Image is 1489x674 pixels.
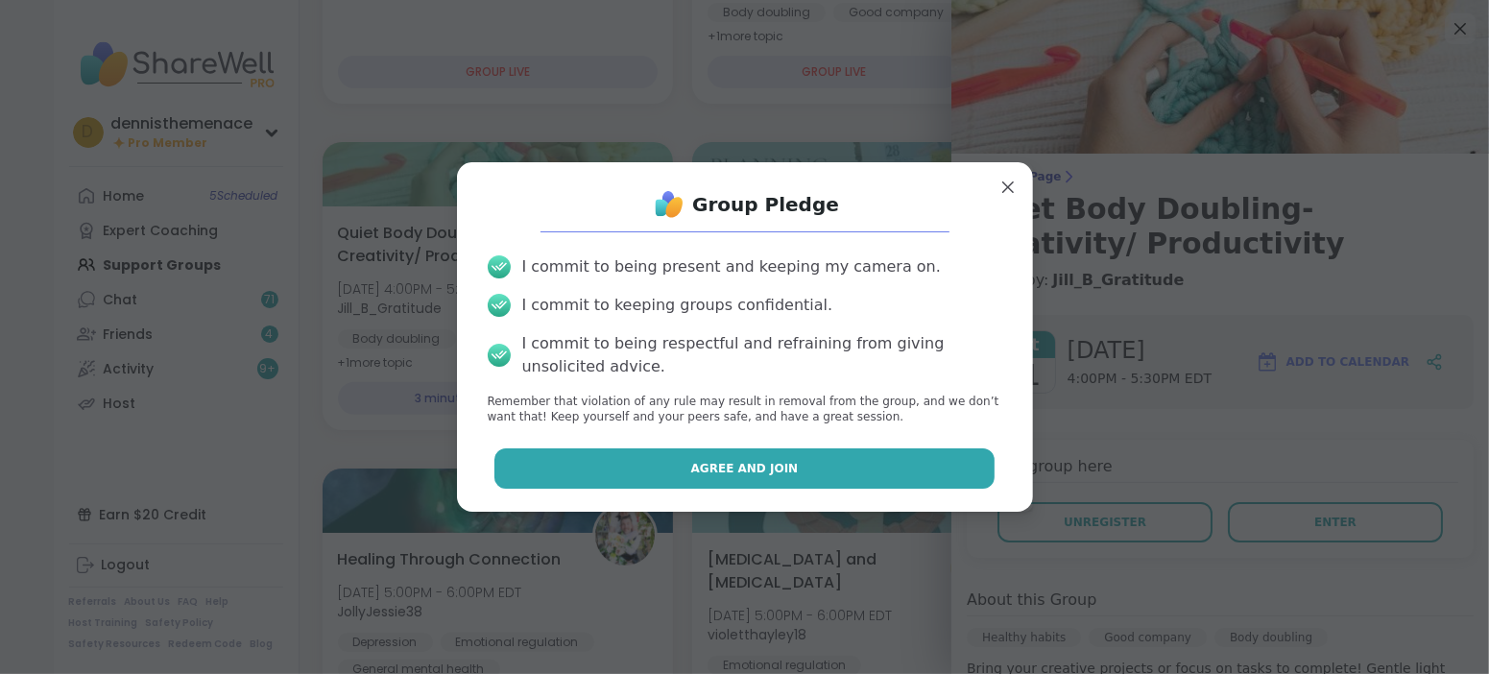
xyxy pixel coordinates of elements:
[522,332,1002,378] div: I commit to being respectful and refraining from giving unsolicited advice.
[650,185,688,224] img: ShareWell Logo
[488,394,1002,426] p: Remember that violation of any rule may result in removal from the group, and we don’t want that!...
[692,191,839,218] h1: Group Pledge
[691,460,799,477] span: Agree and Join
[522,255,941,278] div: I commit to being present and keeping my camera on.
[494,448,995,489] button: Agree and Join
[522,294,833,317] div: I commit to keeping groups confidential.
